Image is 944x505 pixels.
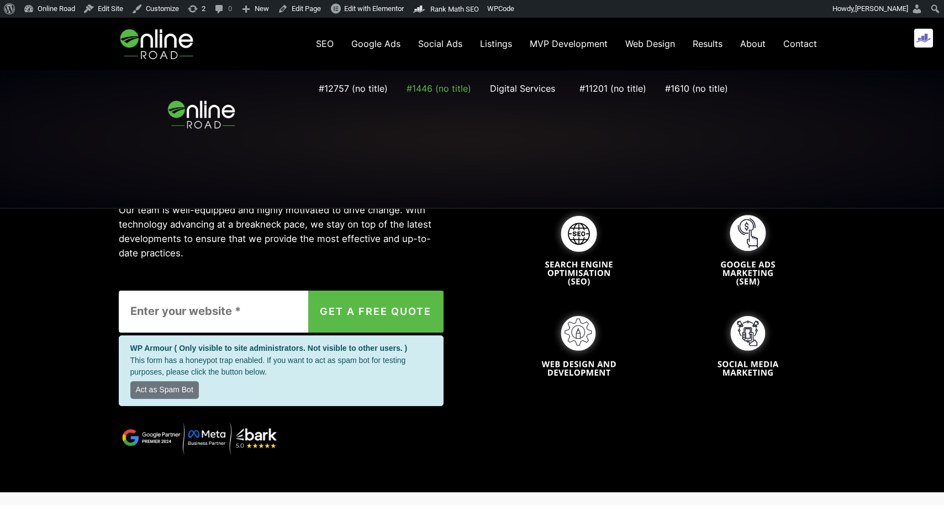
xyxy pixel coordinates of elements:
span: Act as Spam Bot [130,381,199,399]
button: GET A FREE QUOTE [308,291,444,333]
span: Social Ads [418,38,462,49]
a: #1446 (no title) [405,78,472,98]
a: Web Design [616,33,684,55]
span: About [740,38,766,49]
a: Contact [774,33,826,55]
span: Rank Math SEO [430,5,479,13]
span: Edit with Elementor [344,4,404,13]
a: #11201 (no title) [578,78,647,98]
a: #12757 (no title) [318,78,389,98]
span: SEO [316,38,334,49]
input: Enter your website * [119,291,331,333]
a: MVP Development [521,33,616,55]
a: Listings [471,33,521,55]
span: Google Ads [351,38,400,49]
strong: WP Armour ( Only visible to site administrators. Not visible to other users. ) [130,344,408,353]
span: Contact [783,38,817,49]
form: Contact form [119,291,444,406]
span: Web Design [625,38,675,49]
span: Listings [480,38,512,49]
a: Google Ads [342,33,409,55]
span: Results [693,38,722,49]
a: Social Ads [409,33,471,55]
a: SEO [307,33,342,55]
p: Our team is well-equipped and highly motivated to drive change. With technology advancing at a br... [119,203,444,260]
a: #1610 (no title) [664,78,729,98]
a: Results [684,33,731,55]
nav: Navigation [307,33,826,55]
span: [PERSON_NAME] [855,4,908,13]
div: This form has a honeypot trap enabled. If you want to act as spam bot for testing purposes, pleas... [119,335,444,406]
a: Digital Services [489,78,562,98]
a: About [731,33,774,55]
span: MVP Development [530,38,608,49]
img: Online Road [119,18,197,70]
